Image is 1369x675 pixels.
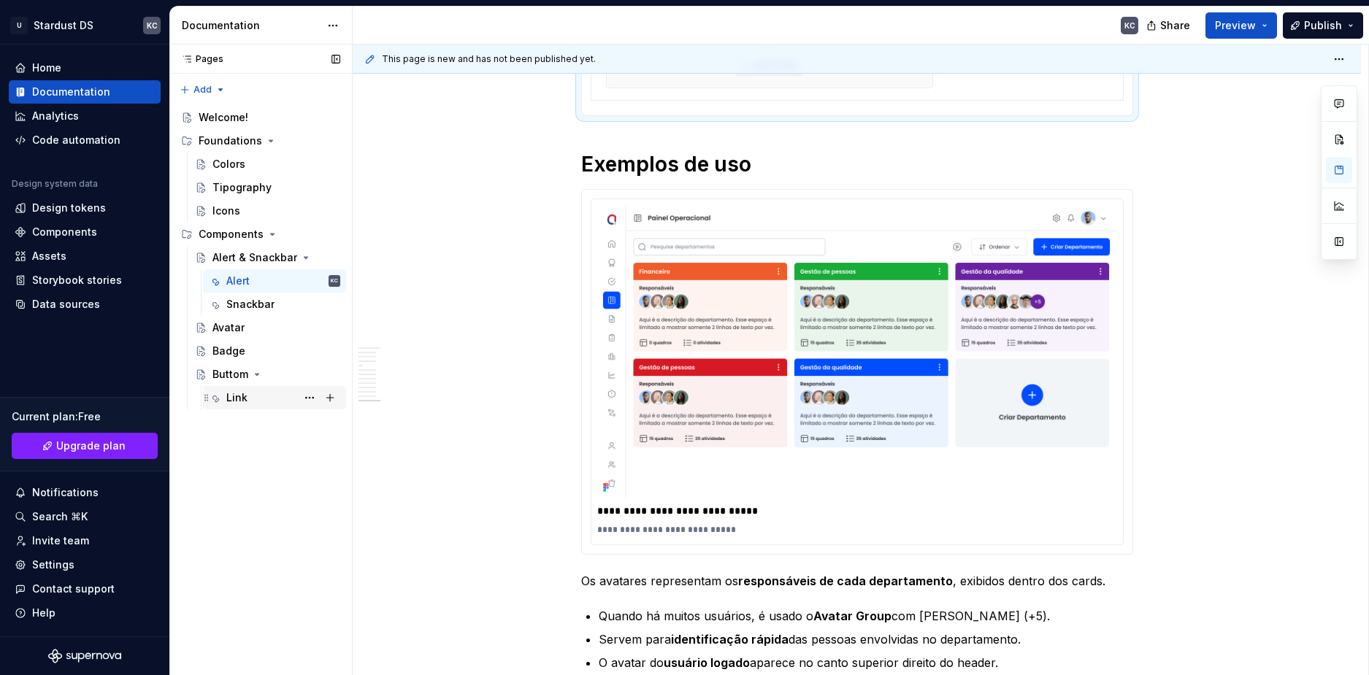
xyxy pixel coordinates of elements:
button: UStardust DSKC [3,9,166,41]
a: Tipography [189,176,346,199]
a: Settings [9,553,161,576]
strong: Avatar Group [813,609,891,623]
div: Badge [212,344,245,358]
div: Link [226,390,248,405]
div: Help [32,606,55,620]
span: Share [1160,18,1190,33]
div: Snackbar [226,297,275,312]
div: Documentation [32,85,110,99]
p: O avatar do aparece no canto superior direito do header. [599,654,1133,671]
strong: identificação rápida [671,632,789,647]
span: Publish [1304,18,1342,33]
p: Os avatares representam os , exibidos dentro dos cards. [581,572,1133,590]
a: Invite team [9,529,161,552]
div: Design system data [12,178,98,190]
div: Stardust DS [34,18,93,33]
a: Welcome! [175,106,346,129]
div: Notifications [32,485,99,500]
span: Add [193,84,212,96]
div: Analytics [32,109,79,123]
strong: usuário logado [664,655,750,670]
a: Badge [189,339,346,363]
div: Settings [32,558,74,572]
svg: Supernova Logo [48,649,121,663]
div: Pages [175,53,223,65]
button: Search ⌘K [9,505,161,528]
div: Tipography [212,180,272,195]
span: This page is new and has not been published yet. [382,53,596,65]
div: Assets [32,249,66,263]
div: KC [147,20,158,31]
button: Help [9,601,161,625]
button: Share [1139,12,1200,39]
div: KC [331,274,338,288]
div: KC [1124,20,1135,31]
div: Alert [226,274,250,288]
a: Components [9,220,161,244]
a: Colors [189,153,346,176]
span: Upgrade plan [56,439,126,453]
a: Code automation [9,128,161,152]
div: Invite team [32,533,89,548]
div: Avatar [212,320,245,335]
div: U [10,17,28,34]
div: Page tree [175,106,346,409]
a: Home [9,56,161,80]
div: Components [32,225,97,239]
a: Data sources [9,293,161,316]
div: Colors [212,157,245,171]
a: Snackbar [203,293,346,316]
a: AlertKC [203,269,346,293]
button: Publish [1283,12,1363,39]
a: Avatar [189,316,346,339]
div: Components [199,227,264,242]
h1: Exemplos de uso [581,151,1133,177]
p: Quando há muitos usuários, é usado o com [PERSON_NAME] (+5). [599,607,1133,625]
div: Search ⌘K [32,509,88,524]
a: Buttom [189,363,346,386]
a: Link [203,386,346,409]
div: Foundations [175,129,346,153]
a: Icons [189,199,346,223]
div: Documentation [182,18,320,33]
div: Current plan : Free [12,409,158,424]
div: Storybook stories [32,273,122,288]
div: Design tokens [32,201,106,215]
div: Icons [212,204,240,218]
div: Foundations [199,134,262,148]
button: Preview [1205,12,1277,39]
div: Alert & Snackbar [212,250,297,265]
span: Preview [1215,18,1256,33]
p: Servem para das pessoas envolvidas no departamento. [599,630,1133,648]
div: Code automation [32,133,120,147]
a: Analytics [9,104,161,128]
button: Contact support [9,577,161,601]
div: Home [32,61,61,75]
div: Data sources [32,297,100,312]
a: Documentation [9,80,161,104]
a: Storybook stories [9,269,161,292]
a: Design tokens [9,196,161,220]
div: Welcome! [199,110,248,125]
div: Components [175,223,346,246]
a: Upgrade plan [12,433,158,459]
a: Assets [9,244,161,268]
strong: responsáveis de cada departamento [738,574,953,588]
button: Notifications [9,481,161,504]
div: Buttom [212,367,248,382]
a: Alert & Snackbar [189,246,346,269]
div: Contact support [32,582,115,596]
button: Add [175,80,230,100]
